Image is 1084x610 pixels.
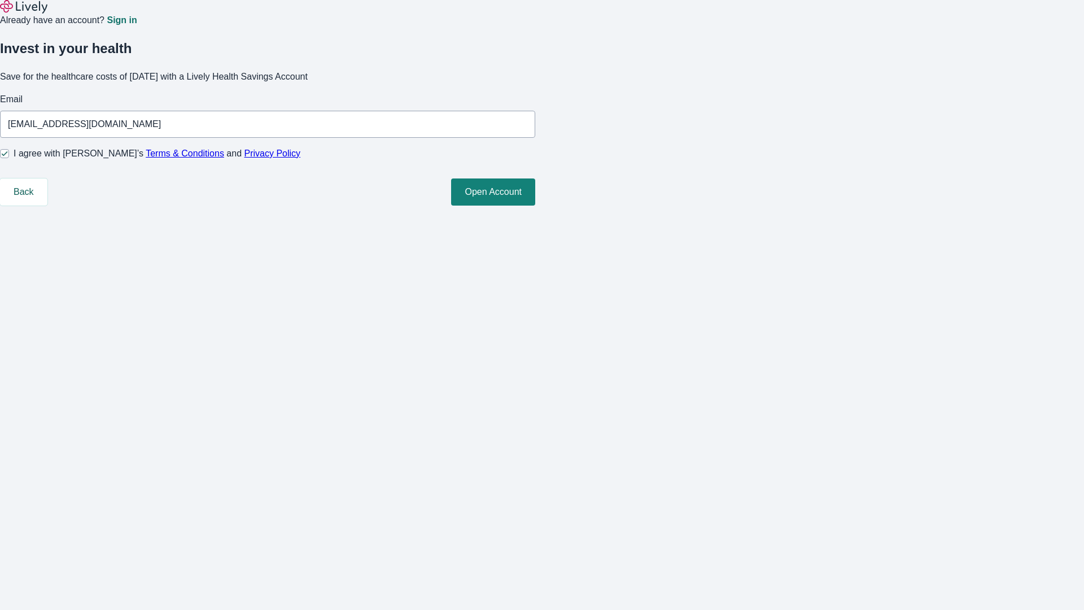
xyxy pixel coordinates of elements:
a: Privacy Policy [244,149,301,158]
a: Sign in [107,16,137,25]
span: I agree with [PERSON_NAME]’s and [14,147,300,160]
a: Terms & Conditions [146,149,224,158]
button: Open Account [451,178,535,206]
